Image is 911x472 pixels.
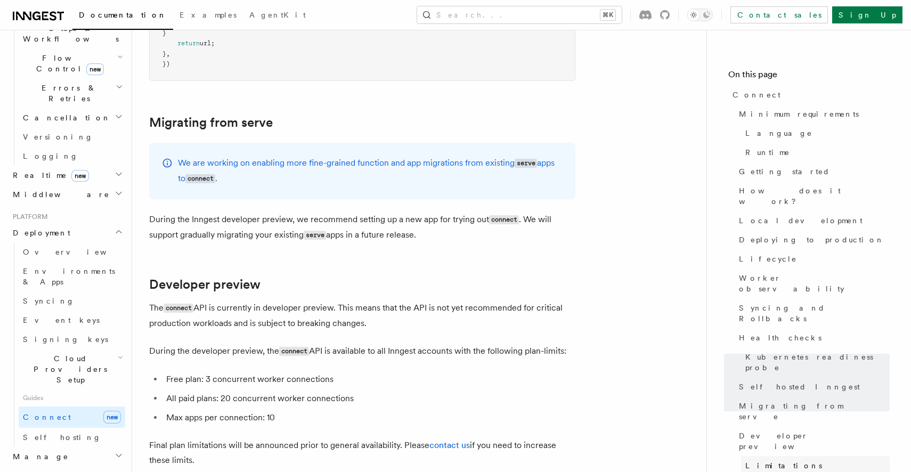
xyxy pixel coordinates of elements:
span: Documentation [79,11,167,19]
a: Environments & Apps [19,262,125,291]
p: The API is currently in developer preview. This means that the API is not yet recommended for cri... [149,300,575,331]
span: Deployment [9,227,70,238]
span: Manage [9,451,69,462]
code: connect [185,174,215,183]
button: Search...⌘K [417,6,622,23]
a: Lifecycle [735,249,890,268]
span: Local development [739,215,863,226]
code: connect [489,215,519,224]
a: Kubernetes readiness probe [741,347,890,377]
span: Guides [19,389,125,406]
span: Migrating from serve [739,401,890,422]
a: How does it work? [735,181,890,211]
a: Connect [728,85,890,104]
span: Deploying to production [739,234,884,245]
button: Steps & Workflows [19,19,125,48]
span: Examples [180,11,237,19]
p: During the Inngest developer preview, we recommend setting up a new app for trying out . We will ... [149,212,575,243]
a: AgentKit [243,3,312,29]
span: Platform [9,213,48,221]
a: Self hosting [19,428,125,447]
span: Connect [23,413,71,421]
a: Migrating from serve [735,396,890,426]
span: Connect [733,89,780,100]
span: Syncing [23,297,75,305]
a: Overview [19,242,125,262]
p: We are working on enabling more fine-grained function and app migrations from existing apps to . [178,156,563,186]
span: }) [162,60,170,68]
button: Deployment [9,223,125,242]
a: Logging [19,147,125,166]
span: Signing keys [23,335,108,344]
button: Cloud Providers Setup [19,349,125,389]
span: How does it work? [739,185,890,207]
button: Middleware [9,185,125,204]
span: Steps & Workflows [19,23,119,44]
p: During the developer preview, the API is available to all Inngest accounts with the following pla... [149,344,575,359]
a: Versioning [19,127,125,147]
a: Health checks [735,328,890,347]
span: Middleware [9,189,110,200]
a: Syncing [19,291,125,311]
a: Sign Up [832,6,902,23]
button: Flow Controlnew [19,48,125,78]
li: Free plan: 3 concurrent worker connections [163,372,575,387]
a: Migrating from serve [149,115,273,130]
a: Minimum requirements [735,104,890,124]
span: Developer preview [739,430,890,452]
button: Errors & Retries [19,78,125,108]
span: Getting started [739,166,830,177]
a: Local development [735,211,890,230]
button: Realtimenew [9,166,125,185]
h4: On this page [728,68,890,85]
span: Event keys [23,316,100,324]
span: Runtime [745,147,790,158]
span: new [71,170,89,182]
button: Cancellation [19,108,125,127]
span: Logging [23,152,78,160]
a: Examples [173,3,243,29]
a: Syncing and Rollbacks [735,298,890,328]
span: Health checks [739,332,821,343]
a: Runtime [741,143,890,162]
code: connect [164,304,193,313]
span: } [162,29,166,37]
span: Flow Control [19,53,117,74]
span: AgentKit [249,11,306,19]
code: connect [279,347,309,356]
a: Signing keys [19,330,125,349]
a: Connectnew [19,406,125,428]
a: Self hosted Inngest [735,377,890,396]
span: new [86,63,104,75]
button: Toggle dark mode [687,9,713,21]
span: Minimum requirements [739,109,859,119]
a: Documentation [72,3,173,30]
span: Kubernetes readiness probe [745,352,890,373]
a: Language [741,124,890,143]
span: Lifecycle [739,254,797,264]
span: Self hosting [23,433,101,442]
a: Event keys [19,311,125,330]
span: Versioning [23,133,93,141]
span: Errors & Retries [19,83,116,104]
li: Max apps per connection: 10 [163,410,575,425]
span: Limitations [745,460,822,471]
span: Cancellation [19,112,111,123]
a: Deploying to production [735,230,890,249]
li: All paid plans: 20 concurrent worker connections [163,391,575,406]
span: Cloud Providers Setup [19,353,118,385]
span: url; [200,39,215,47]
a: Getting started [735,162,890,181]
span: Worker observability [739,273,890,294]
kbd: ⌘K [600,10,615,20]
span: } [162,50,166,58]
code: serve [304,231,326,240]
a: Developer preview [735,426,890,456]
code: serve [515,159,537,168]
div: Deployment [9,242,125,447]
p: Final plan limitations will be announced prior to general availability. Please if you need to inc... [149,438,575,468]
span: Language [745,128,812,139]
span: return [177,39,200,47]
a: Worker observability [735,268,890,298]
span: , [166,50,170,58]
